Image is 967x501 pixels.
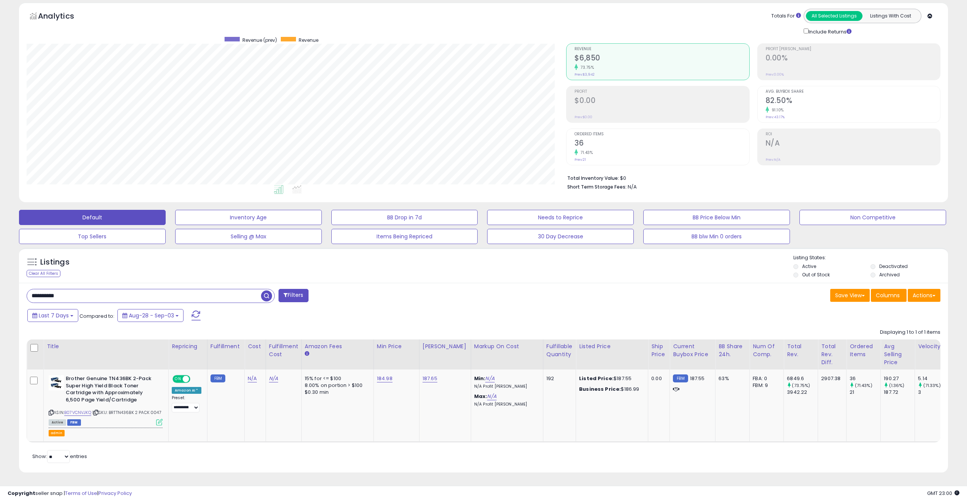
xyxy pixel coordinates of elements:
[567,184,627,190] b: Short Term Storage Fees:
[766,132,940,136] span: ROI
[546,342,573,358] div: Fulfillable Quantity
[471,339,543,369] th: The percentage added to the cost of goods (COGS) that forms the calculator for Min & Max prices.
[117,309,184,322] button: Aug-28 - Sep-03
[331,210,478,225] button: BB Drop in 7d
[766,72,784,77] small: Prev: 0.00%
[8,490,132,497] div: seller snap | |
[172,387,201,394] div: Amazon AI *
[908,289,940,302] button: Actions
[172,342,204,350] div: Repricing
[65,490,97,497] a: Terms of Use
[862,11,919,21] button: Listings With Cost
[474,402,537,407] p: N/A Profit [PERSON_NAME]
[248,375,257,382] a: N/A
[651,375,664,382] div: 0.00
[575,47,749,51] span: Revenue
[575,115,592,119] small: Prev: $0.00
[474,342,540,350] div: Markup on Cost
[799,210,946,225] button: Non Competitive
[578,150,593,155] small: 71.43%
[575,96,749,106] h2: $0.00
[172,395,201,412] div: Preset:
[871,289,907,302] button: Columns
[269,375,278,382] a: N/A
[753,375,778,382] div: FBA: 0
[766,115,785,119] small: Prev: 43.17%
[806,11,863,21] button: All Selected Listings
[210,342,241,350] div: Fulfillment
[719,342,746,358] div: BB Share 24h.
[92,409,161,415] span: | SKU: BRTTN436BK 2 PACK 0047
[487,210,634,225] button: Needs to Reprice
[879,271,900,278] label: Archived
[299,37,318,43] span: Revenue
[753,342,780,358] div: Num of Comp.
[210,374,225,382] small: FBM
[242,37,277,43] span: Revenue (prev)
[567,173,935,182] li: $0
[575,90,749,94] span: Profit
[474,384,537,389] p: N/A Profit [PERSON_NAME]
[67,419,81,426] span: FBM
[474,393,487,400] b: Max:
[753,382,778,389] div: FBM: 9
[787,389,818,396] div: 3942.22
[673,342,712,358] div: Current Buybox Price
[474,375,486,382] b: Min:
[40,257,70,268] h5: Listings
[766,139,940,149] h2: N/A
[269,342,298,358] div: Fulfillment Cost
[579,385,621,393] b: Business Price:
[821,375,840,382] div: 2907.38
[575,54,749,64] h2: $6,850
[575,157,586,162] small: Prev: 21
[305,342,370,350] div: Amazon Fees
[47,342,165,350] div: Title
[175,229,322,244] button: Selling @ Max
[423,375,437,382] a: 187.65
[766,47,940,51] span: Profit [PERSON_NAME]
[787,375,818,382] div: 6849.6
[855,382,872,388] small: (71.43%)
[579,386,642,393] div: $186.99
[487,393,496,400] a: N/A
[766,157,780,162] small: Prev: N/A
[719,375,744,382] div: 63%
[766,96,940,106] h2: 82.50%
[248,342,263,350] div: Cost
[579,375,642,382] div: $187.55
[769,107,784,113] small: 91.10%
[884,375,915,382] div: 190.27
[575,132,749,136] span: Ordered Items
[889,382,905,388] small: (1.36%)
[305,382,368,389] div: 8.00% on portion > $100
[850,375,880,382] div: 36
[579,342,645,350] div: Listed Price
[38,11,89,23] h5: Analytics
[850,342,877,358] div: Ordered Items
[19,229,166,244] button: Top Sellers
[129,312,174,319] span: Aug-28 - Sep-03
[793,254,948,262] p: Listing States:
[575,72,595,77] small: Prev: $3,942
[766,54,940,64] h2: 0.00%
[643,229,790,244] button: BB blw Min 0 orders
[305,389,368,396] div: $0.30 min
[32,453,87,460] span: Show: entries
[850,389,880,396] div: 21
[880,329,940,336] div: Displaying 1 to 1 of 1 items
[643,210,790,225] button: BB Price Below Min
[879,263,908,270] label: Deactivated
[173,376,183,382] span: ON
[49,419,66,426] span: All listings currently available for purchase on Amazon
[487,229,634,244] button: 30 Day Decrease
[331,229,478,244] button: Items Being Repriced
[98,490,132,497] a: Privacy Policy
[771,13,801,20] div: Totals For
[884,389,915,396] div: 187.72
[79,312,114,320] span: Compared to:
[918,342,946,350] div: Velocity
[8,490,35,497] strong: Copyright
[651,342,666,358] div: Ship Price
[64,409,91,416] a: B07VCNVJKQ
